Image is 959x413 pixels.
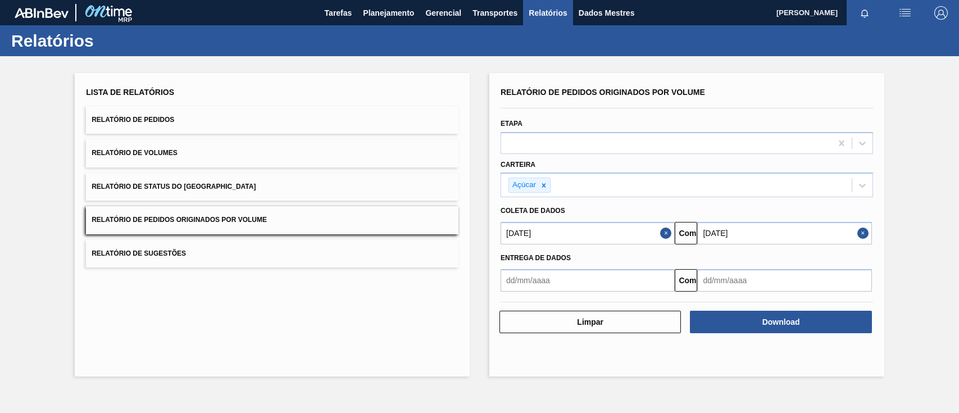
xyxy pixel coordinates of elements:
input: dd/mm/aaaa [697,269,871,292]
font: Carteira [501,161,535,169]
button: Download [690,311,871,333]
font: Relatório de Pedidos [92,116,174,124]
button: Comeu [675,269,697,292]
font: Relatório de Status do [GEOGRAPHIC_DATA] [92,183,256,190]
font: Transportes [472,8,517,17]
font: Relatório de Volumes [92,149,177,157]
button: Relatório de Sugestões [86,240,458,267]
font: Açúcar [512,180,536,189]
font: Etapa [501,120,522,128]
font: Tarefas [325,8,352,17]
button: Comeu [675,222,697,244]
font: Relatório de Pedidos Originados por Volume [92,216,267,224]
font: Comeu [679,276,705,285]
input: dd/mm/aaaa [501,269,675,292]
button: Fechar [660,222,675,244]
font: Lista de Relatórios [86,88,174,97]
button: Relatório de Pedidos [86,106,458,134]
font: Relatórios [11,31,94,50]
font: Planejamento [363,8,414,17]
font: Dados Mestres [579,8,635,17]
font: Limpar [577,317,603,326]
img: Sair [934,6,948,20]
button: Relatório de Volumes [86,139,458,167]
input: dd/mm/aaaa [697,222,871,244]
button: Limpar [499,311,681,333]
font: [PERSON_NAME] [776,8,838,17]
button: Notificações [847,5,883,21]
font: Download [762,317,800,326]
font: Comeu [679,229,705,238]
font: Gerencial [425,8,461,17]
font: Relatório de Sugestões [92,249,186,257]
button: Relatório de Pedidos Originados por Volume [86,206,458,234]
font: Relatórios [529,8,567,17]
input: dd/mm/aaaa [501,222,675,244]
button: Close [857,222,872,244]
font: Coleta de dados [501,207,565,215]
button: Relatório de Status do [GEOGRAPHIC_DATA] [86,173,458,201]
img: TNhmsLtSVTkK8tSr43FrP2fwEKptu5GPRR3wAAAABJRU5ErkJggg== [15,8,69,18]
font: Relatório de Pedidos Originados por Volume [501,88,705,97]
font: Entrega de dados [501,254,571,262]
img: ações do usuário [898,6,912,20]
